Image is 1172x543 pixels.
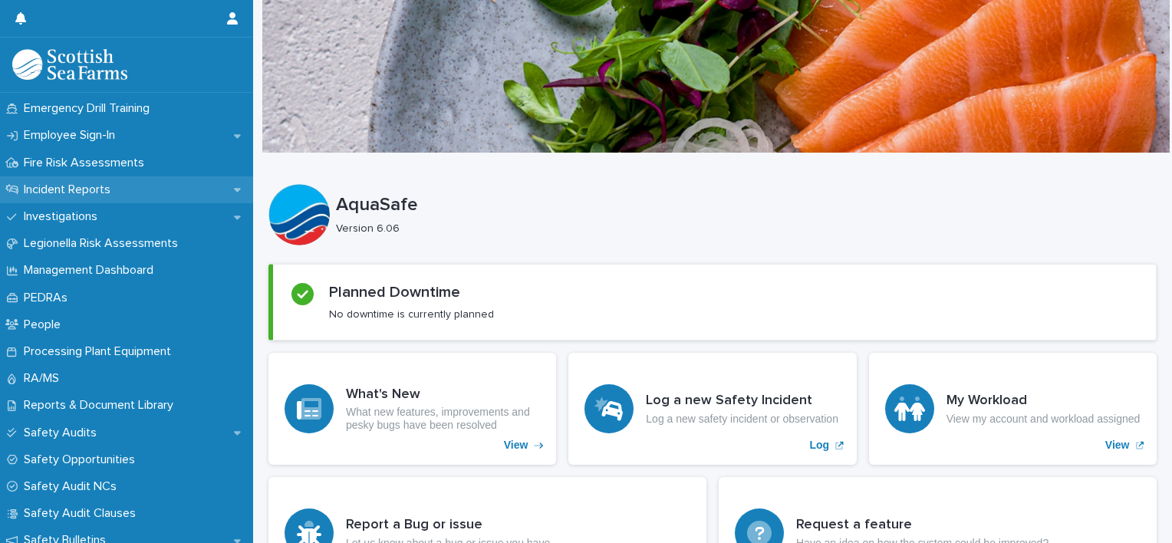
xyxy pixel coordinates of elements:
a: View [869,353,1157,465]
a: View [268,353,556,465]
p: Safety Audit NCs [18,479,129,494]
a: Log [568,353,856,465]
p: Safety Audits [18,426,109,440]
p: RA/MS [18,371,71,386]
p: Reports & Document Library [18,398,186,413]
p: Emergency Drill Training [18,101,162,116]
p: Safety Opportunities [18,452,147,467]
img: bPIBxiqnSb2ggTQWdOVV [12,49,127,80]
p: Processing Plant Equipment [18,344,183,359]
p: Log [810,439,830,452]
p: Investigations [18,209,110,224]
p: View my account and workload assigned [946,413,1141,426]
p: AquaSafe [336,194,1151,216]
h3: What's New [346,387,540,403]
p: What new features, improvements and pesky bugs have been resolved [346,406,540,432]
p: Employee Sign-In [18,128,127,143]
p: Log a new safety incident or observation [646,413,838,426]
p: Legionella Risk Assessments [18,236,190,251]
p: Version 6.06 [336,222,1144,235]
p: Incident Reports [18,183,123,197]
h2: Planned Downtime [329,283,460,301]
p: Management Dashboard [18,263,166,278]
p: View [1105,439,1130,452]
p: No downtime is currently planned [329,308,494,321]
p: People [18,318,73,332]
h3: My Workload [946,393,1141,410]
p: Safety Audit Clauses [18,506,148,521]
h3: Log a new Safety Incident [646,393,838,410]
p: Fire Risk Assessments [18,156,156,170]
h3: Request a feature [796,517,1049,534]
p: View [504,439,528,452]
p: PEDRAs [18,291,80,305]
h3: Report a Bug or issue [346,517,550,534]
